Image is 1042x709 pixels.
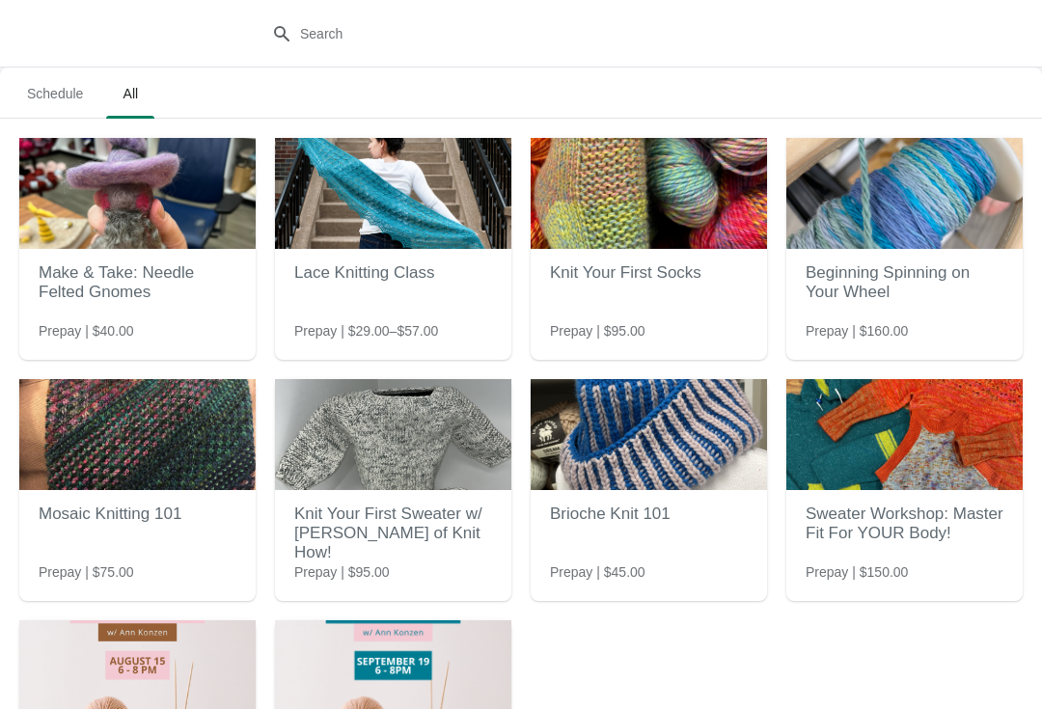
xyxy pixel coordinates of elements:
[786,379,1023,490] img: Sweater Workshop: Master Fit For YOUR Body!
[806,321,908,341] span: Prepay | $160.00
[531,138,767,249] img: Knit Your First Socks
[39,321,134,341] span: Prepay | $40.00
[275,379,511,490] img: Knit Your First Sweater w/ Ellen of Knit How!
[39,562,134,582] span: Prepay | $75.00
[550,562,645,582] span: Prepay | $45.00
[806,495,1003,553] h2: Sweater Workshop: Master Fit For YOUR Body!
[550,254,748,292] h2: Knit Your First Socks
[294,562,390,582] span: Prepay | $95.00
[806,254,1003,312] h2: Beginning Spinning on Your Wheel
[550,321,645,341] span: Prepay | $95.00
[786,138,1023,249] img: Beginning Spinning on Your Wheel
[806,562,908,582] span: Prepay | $150.00
[19,379,256,490] img: Mosaic Knitting 101
[39,254,236,312] h2: Make & Take: Needle Felted Gnomes
[12,76,98,111] span: Schedule
[106,76,154,111] span: All
[19,138,256,249] img: Make & Take: Needle Felted Gnomes
[294,254,492,292] h2: Lace Knitting Class
[275,138,511,249] img: Lace Knitting Class
[294,495,492,572] h2: Knit Your First Sweater w/ [PERSON_NAME] of Knit How!
[39,495,236,533] h2: Mosaic Knitting 101
[550,495,748,533] h2: Brioche Knit 101
[294,321,438,341] span: Prepay | $29.00–$57.00
[299,16,781,51] input: Search
[531,379,767,490] img: Brioche Knit 101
